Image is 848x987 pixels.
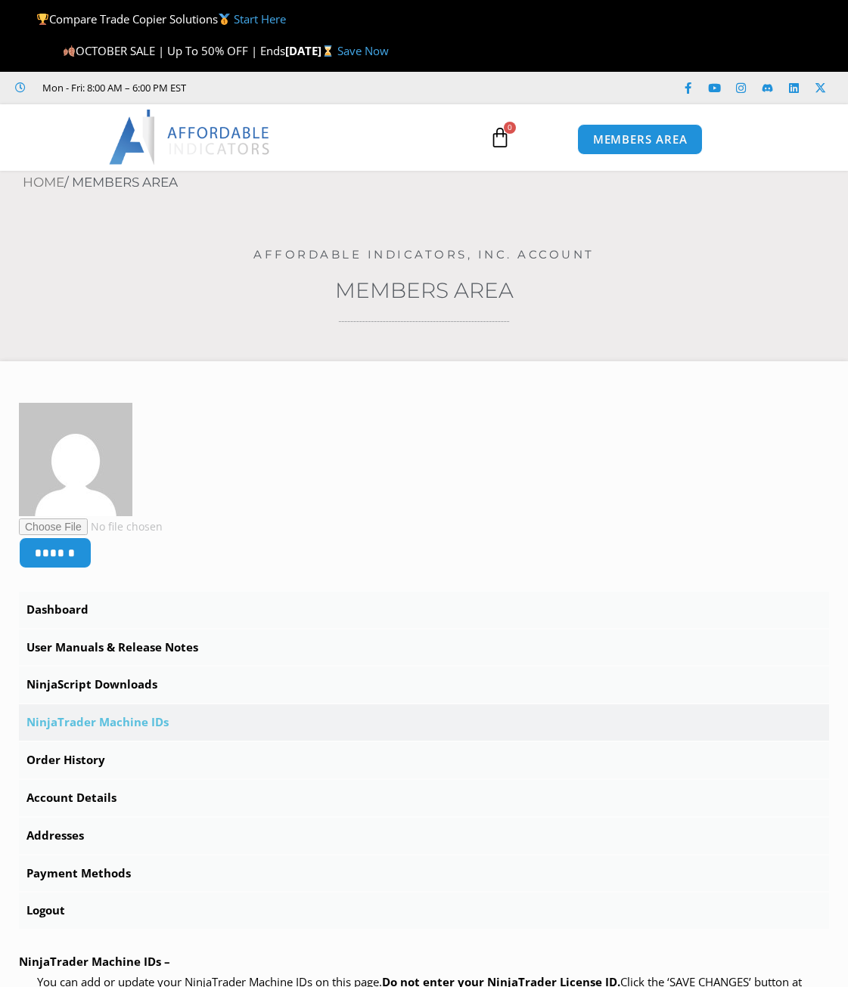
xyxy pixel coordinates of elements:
a: User Manuals & Release Notes [19,630,829,666]
span: Mon - Fri: 8:00 AM – 6:00 PM EST [39,79,186,97]
span: MEMBERS AREA [593,134,688,145]
a: NinjaScript Downloads [19,667,829,703]
iframe: Customer reviews powered by Trustpilot [194,80,421,95]
nav: Breadcrumb [23,171,848,195]
a: Payment Methods [19,856,829,892]
span: OCTOBER SALE | Up To 50% OFF | Ends [63,43,285,58]
a: NinjaTrader Machine IDs [19,704,829,741]
a: Order History [19,742,829,778]
img: ⌛ [322,45,334,57]
a: 0 [467,116,533,159]
span: Compare Trade Copier Solutions [36,11,286,26]
strong: [DATE] [285,43,337,58]
a: MEMBERS AREA [577,124,704,155]
img: e7b3d04d676730b99ab63b36e80a903960584c2bf3f76b4b40c3644d97b11015 [19,403,132,516]
a: Addresses [19,818,829,854]
a: Dashboard [19,592,829,628]
a: Home [23,175,64,190]
a: Members Area [335,277,514,303]
span: 0 [504,122,516,134]
img: 🍂 [64,45,75,57]
img: LogoAI | Affordable Indicators – NinjaTrader [109,110,272,164]
a: Save Now [337,43,389,58]
img: 🏆 [37,14,48,25]
nav: Account pages [19,592,829,930]
a: Affordable Indicators, Inc. Account [253,247,595,261]
img: 🥇 [219,14,230,25]
a: Start Here [234,11,286,26]
a: Account Details [19,780,829,816]
a: Logout [19,893,829,929]
b: NinjaTrader Machine IDs – [19,954,170,969]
